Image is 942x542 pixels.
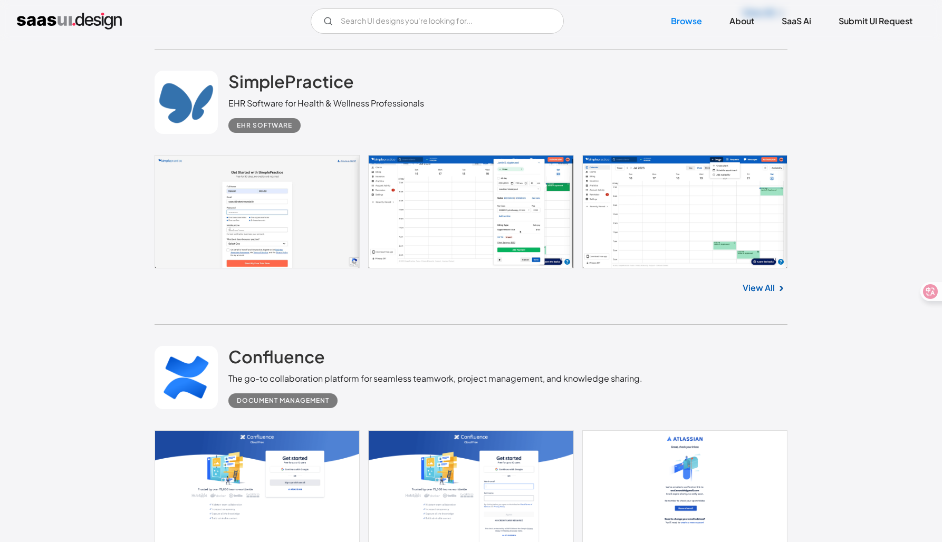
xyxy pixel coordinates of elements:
[237,394,329,407] div: Document Management
[228,346,325,367] h2: Confluence
[658,9,715,33] a: Browse
[228,97,424,110] div: EHR Software for Health & Wellness Professionals
[769,9,824,33] a: SaaS Ai
[228,372,642,385] div: The go-to collaboration platform for seamless teamwork, project management, and knowledge sharing.
[311,8,564,34] input: Search UI designs you're looking for...
[228,71,354,97] a: SimplePractice
[717,9,767,33] a: About
[228,71,354,92] h2: SimplePractice
[228,346,325,372] a: Confluence
[826,9,925,33] a: Submit UI Request
[17,13,122,30] a: home
[311,8,564,34] form: Email Form
[237,119,292,132] div: EHR Software
[743,282,775,294] a: View All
